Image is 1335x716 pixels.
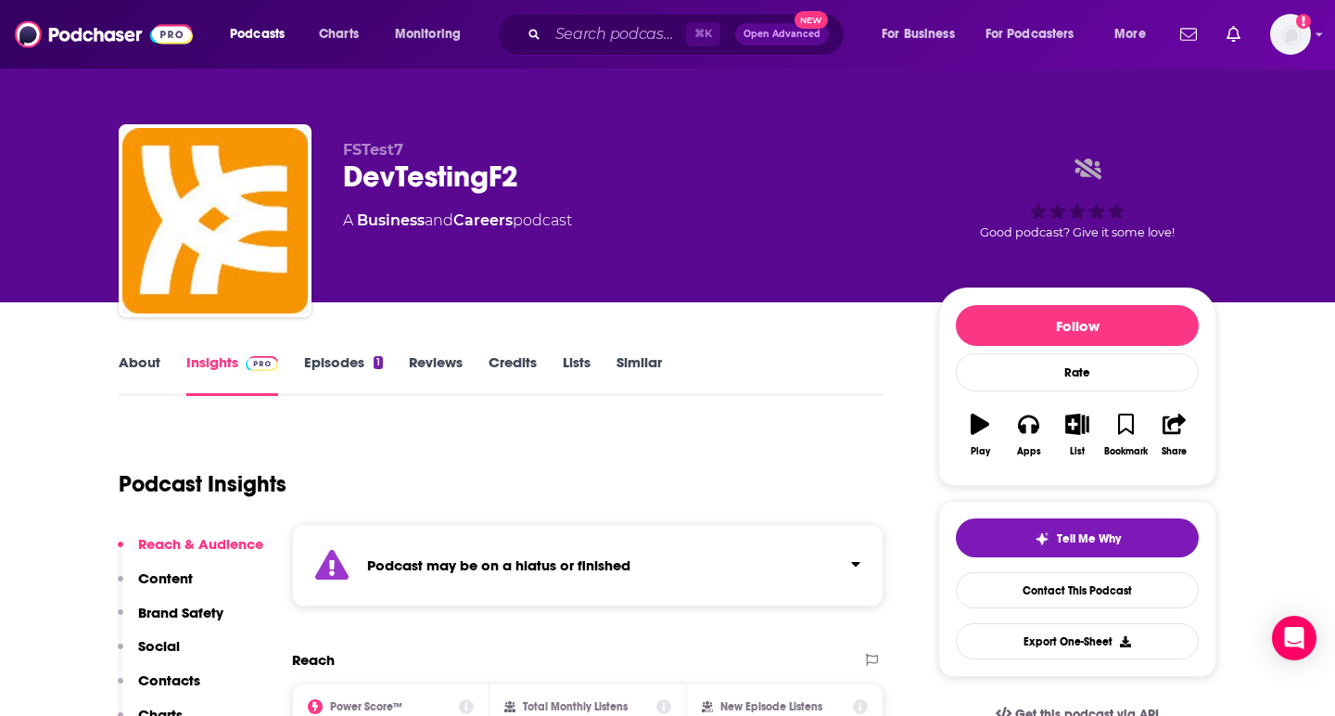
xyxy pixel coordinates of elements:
h2: New Episode Listens [720,700,822,713]
a: InsightsPodchaser Pro [186,353,278,396]
a: Show notifications dropdown [1173,19,1204,50]
p: Reach & Audience [138,535,263,553]
h2: Reach [292,651,335,669]
div: 1 [374,356,383,369]
p: Contacts [138,671,200,689]
span: Open Advanced [744,30,820,39]
div: Search podcasts, credits, & more... [515,13,862,56]
button: Brand Safety [118,604,223,638]
a: Charts [307,19,370,49]
span: and [425,211,453,229]
span: ⌘ K [686,22,720,46]
button: Show profile menu [1270,14,1311,55]
span: Charts [319,21,359,47]
button: open menu [217,19,309,49]
button: Play [956,402,1004,468]
span: Good podcast? Give it some love! [980,225,1175,239]
a: Show notifications dropdown [1219,19,1248,50]
p: Social [138,637,180,655]
span: Podcasts [230,21,285,47]
a: Business [357,211,425,229]
a: Contact This Podcast [956,572,1199,608]
button: Content [118,569,193,604]
div: Share [1162,446,1187,457]
a: Careers [453,211,513,229]
button: Apps [1004,402,1052,468]
a: Credits [489,353,537,396]
svg: Add a profile image [1296,14,1311,29]
div: Open Intercom Messenger [1272,616,1316,660]
span: Tell Me Why [1057,531,1121,546]
a: About [119,353,160,396]
a: Similar [617,353,662,396]
span: Monitoring [395,21,461,47]
img: Podchaser - Follow, Share and Rate Podcasts [15,17,193,52]
p: Content [138,569,193,587]
div: Play [971,446,990,457]
div: Good podcast? Give it some love! [938,141,1216,256]
button: Follow [956,305,1199,346]
section: Click to expand status details [292,524,884,607]
h1: Podcast Insights [119,470,286,498]
span: More [1114,21,1146,47]
input: Search podcasts, credits, & more... [548,19,686,49]
button: Share [1151,402,1199,468]
a: Episodes1 [304,353,383,396]
span: For Podcasters [985,21,1074,47]
button: open menu [973,19,1101,49]
div: Bookmark [1104,446,1148,457]
strong: Podcast may be on a hiatus or finished [367,556,630,574]
button: Bookmark [1101,402,1150,468]
button: tell me why sparkleTell Me Why [956,518,1199,557]
a: Lists [563,353,591,396]
button: Contacts [118,671,200,706]
button: open menu [869,19,978,49]
img: DevTestingF2 [122,128,308,313]
button: open menu [1101,19,1169,49]
button: Social [118,637,180,671]
h2: Total Monthly Listens [523,700,628,713]
div: A podcast [343,210,572,232]
img: Podchaser Pro [246,356,278,371]
a: Reviews [409,353,463,396]
div: Rate [956,353,1199,391]
span: FSTest7 [343,141,403,159]
button: open menu [382,19,485,49]
div: Apps [1017,446,1041,457]
p: Brand Safety [138,604,223,621]
button: Reach & Audience [118,535,263,569]
img: tell me why sparkle [1035,531,1049,546]
span: Logged in as Marketing09 [1270,14,1311,55]
img: User Profile [1270,14,1311,55]
h2: Power Score™ [330,700,402,713]
div: List [1070,446,1085,457]
button: Export One-Sheet [956,623,1199,659]
button: List [1053,402,1101,468]
span: New [795,11,828,29]
span: For Business [882,21,955,47]
button: Open AdvancedNew [735,23,829,45]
